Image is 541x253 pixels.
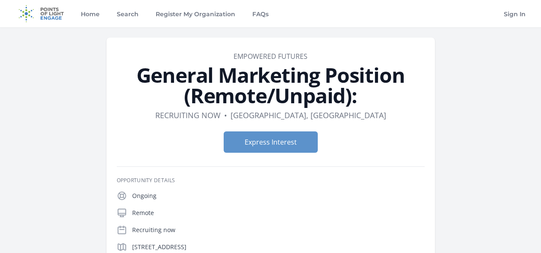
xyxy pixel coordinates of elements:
dd: Recruiting now [155,109,221,121]
div: • [224,109,227,121]
p: [STREET_ADDRESS] [132,243,425,251]
p: Recruiting now [132,226,425,234]
dd: [GEOGRAPHIC_DATA], [GEOGRAPHIC_DATA] [231,109,386,121]
h1: General Marketing Position (Remote/Unpaid): [117,65,425,106]
a: Empowered Futures [234,52,307,61]
p: Remote [132,209,425,217]
p: Ongoing [132,192,425,200]
h3: Opportunity Details [117,177,425,184]
button: Express Interest [224,131,318,153]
